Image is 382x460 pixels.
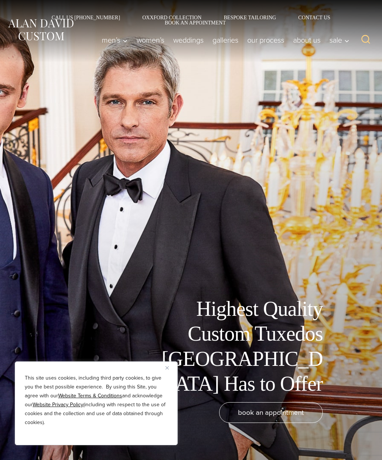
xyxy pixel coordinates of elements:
[329,36,349,44] span: Sale
[169,33,208,47] a: weddings
[289,33,325,47] a: About Us
[102,36,128,44] span: Men’s
[287,15,342,20] a: Contact Us
[7,17,74,42] img: Alan David Custom
[41,15,131,20] a: Call Us [PHONE_NUMBER]
[165,363,174,372] button: Close
[243,33,289,47] a: Our Process
[208,33,243,47] a: Galleries
[154,20,228,25] a: Book an Appointment
[131,15,212,20] a: Oxxford Collection
[165,366,169,370] img: Close
[7,15,375,25] nav: Secondary Navigation
[156,297,323,396] h1: Highest Quality Custom Tuxedos [GEOGRAPHIC_DATA] Has to Offer
[212,15,287,20] a: Bespoke Tailoring
[357,31,375,49] button: View Search Form
[132,33,169,47] a: Women’s
[33,401,83,408] a: Website Privacy Policy
[25,374,168,427] p: This site uses cookies, including third party cookies, to give you the best possible experience. ...
[97,33,353,47] nav: Primary Navigation
[219,402,323,423] a: book an appointment
[238,407,304,418] span: book an appointment
[58,392,122,400] a: Website Terms & Conditions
